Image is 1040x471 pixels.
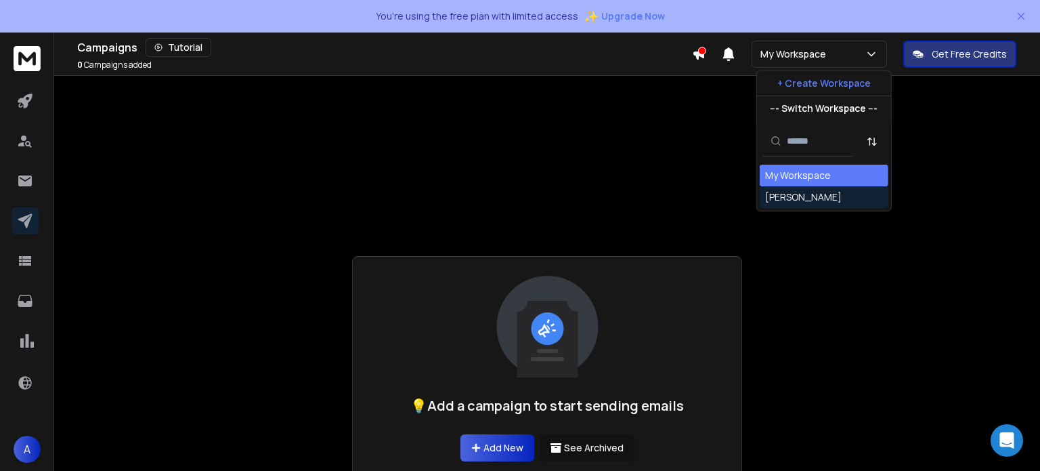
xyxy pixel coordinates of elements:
p: Campaigns added [77,60,152,70]
button: Get Free Credits [903,41,1016,68]
button: ✨Upgrade Now [584,3,665,30]
p: --- Switch Workspace --- [770,102,877,115]
div: Open Intercom Messenger [991,424,1023,457]
button: See Archived [540,434,634,462]
p: My Workspace [760,47,831,61]
span: 0 [77,59,83,70]
span: ✨ [584,7,599,26]
button: A [14,436,41,463]
button: Sort by Sort A-Z [859,128,886,155]
a: Add New [460,434,534,462]
div: Campaigns [77,38,692,57]
p: You're using the free plan with limited access [376,9,578,23]
button: Tutorial [146,38,211,57]
div: [PERSON_NAME] [765,190,842,204]
span: Upgrade Now [601,9,665,23]
button: + Create Workspace [757,71,891,96]
p: Get Free Credits [932,47,1007,61]
p: + Create Workspace [777,77,871,90]
div: My Workspace [765,169,831,182]
h1: 💡Add a campaign to start sending emails [410,396,684,415]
